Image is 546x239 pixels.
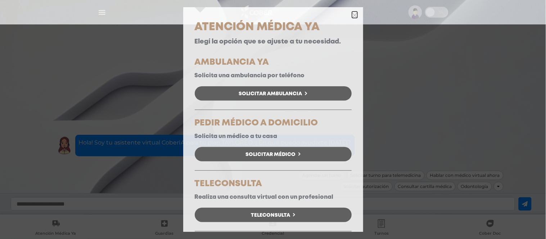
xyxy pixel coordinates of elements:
[195,133,352,140] p: Solicita un médico a tu casa
[195,208,352,222] a: Teleconsulta
[251,213,290,218] span: Teleconsulta
[195,194,352,201] p: Realiza una consulta virtual con un profesional
[195,38,352,46] p: Elegí la opción que se ajuste a tu necesidad.
[195,58,352,67] h5: AMBULANCIA YA
[195,180,352,188] h5: TELECONSULTA
[195,147,352,161] a: Solicitar Médico
[245,152,295,157] span: Solicitar Médico
[195,72,352,79] p: Solicita una ambulancia por teléfono
[239,91,302,96] span: Solicitar Ambulancia
[195,119,352,128] h5: PEDIR MÉDICO A DOMICILIO
[195,22,320,32] span: Atención Médica Ya
[195,86,352,101] a: Solicitar Ambulancia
